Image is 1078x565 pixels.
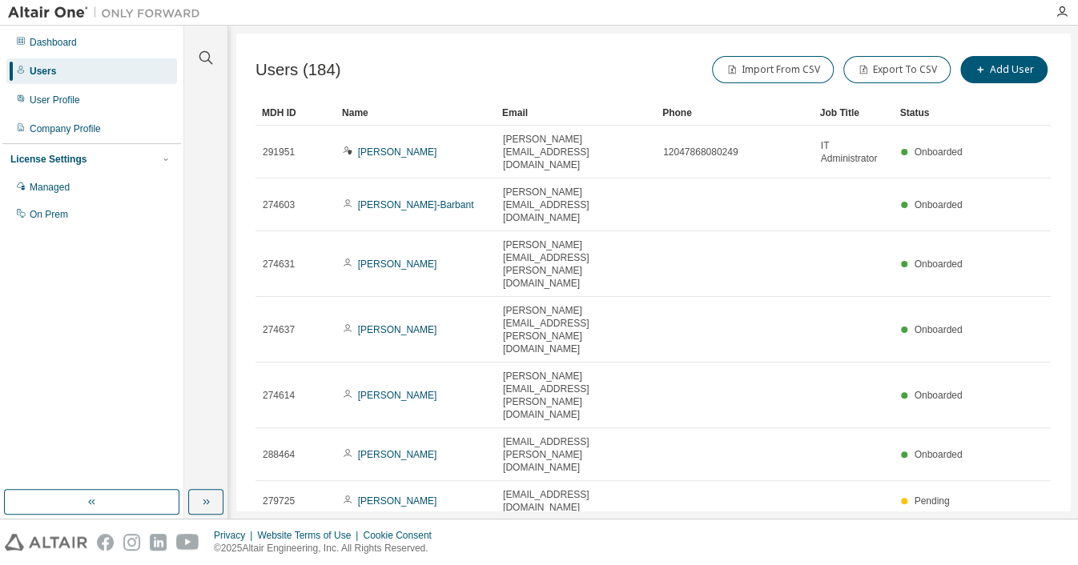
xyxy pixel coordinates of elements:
div: Phone [662,100,807,126]
img: Altair One [8,5,208,21]
span: Users (184) [255,61,341,79]
span: [PERSON_NAME][EMAIL_ADDRESS][PERSON_NAME][DOMAIN_NAME] [503,304,649,355]
a: [PERSON_NAME] [358,449,437,460]
div: Email [502,100,650,126]
span: 274637 [263,323,295,336]
div: License Settings [10,153,86,166]
span: [PERSON_NAME][EMAIL_ADDRESS][PERSON_NAME][DOMAIN_NAME] [503,238,649,290]
div: Job Title [820,100,887,126]
div: MDH ID [262,100,329,126]
div: Company Profile [30,122,101,135]
span: [PERSON_NAME][EMAIL_ADDRESS][PERSON_NAME][DOMAIN_NAME] [503,370,649,421]
div: Dashboard [30,36,77,49]
img: linkedin.svg [150,534,167,551]
span: 12047868080249 [663,146,738,158]
span: IT Administrator [821,139,887,165]
a: [PERSON_NAME] [358,146,437,158]
img: instagram.svg [123,534,140,551]
span: [PERSON_NAME][EMAIL_ADDRESS][DOMAIN_NAME] [503,186,649,224]
span: Pending [914,495,949,507]
span: 274614 [263,389,295,402]
span: Onboarded [914,324,962,335]
div: Status [900,100,967,126]
p: © 2025 Altair Engineering, Inc. All Rights Reserved. [214,542,441,555]
img: facebook.svg [97,534,114,551]
img: altair_logo.svg [5,534,87,551]
div: On Prem [30,208,68,221]
span: [PERSON_NAME][EMAIL_ADDRESS][DOMAIN_NAME] [503,133,649,171]
a: [PERSON_NAME] [358,324,437,335]
div: Privacy [214,529,257,542]
div: User Profile [30,94,80,106]
span: [EMAIL_ADDRESS][DOMAIN_NAME] [503,488,649,514]
span: Onboarded [914,199,962,210]
a: [PERSON_NAME] [358,258,437,270]
a: [PERSON_NAME] [358,390,437,401]
div: Managed [30,181,70,194]
span: [EMAIL_ADDRESS][PERSON_NAME][DOMAIN_NAME] [503,435,649,474]
img: youtube.svg [176,534,199,551]
div: Users [30,65,56,78]
span: 279725 [263,495,295,507]
a: [PERSON_NAME] [358,495,437,507]
span: Onboarded [914,258,962,270]
button: Export To CSV [843,56,951,83]
a: [PERSON_NAME]-Barbant [358,199,474,210]
span: 288464 [263,448,295,461]
div: Cookie Consent [363,529,440,542]
div: Website Terms of Use [257,529,363,542]
span: 291951 [263,146,295,158]
span: 274631 [263,258,295,270]
span: 274603 [263,198,295,211]
button: Add User [960,56,1048,83]
span: Onboarded [914,449,962,460]
span: Onboarded [914,390,962,401]
button: Import From CSV [712,56,834,83]
span: Onboarded [914,146,962,158]
div: Name [342,100,489,126]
